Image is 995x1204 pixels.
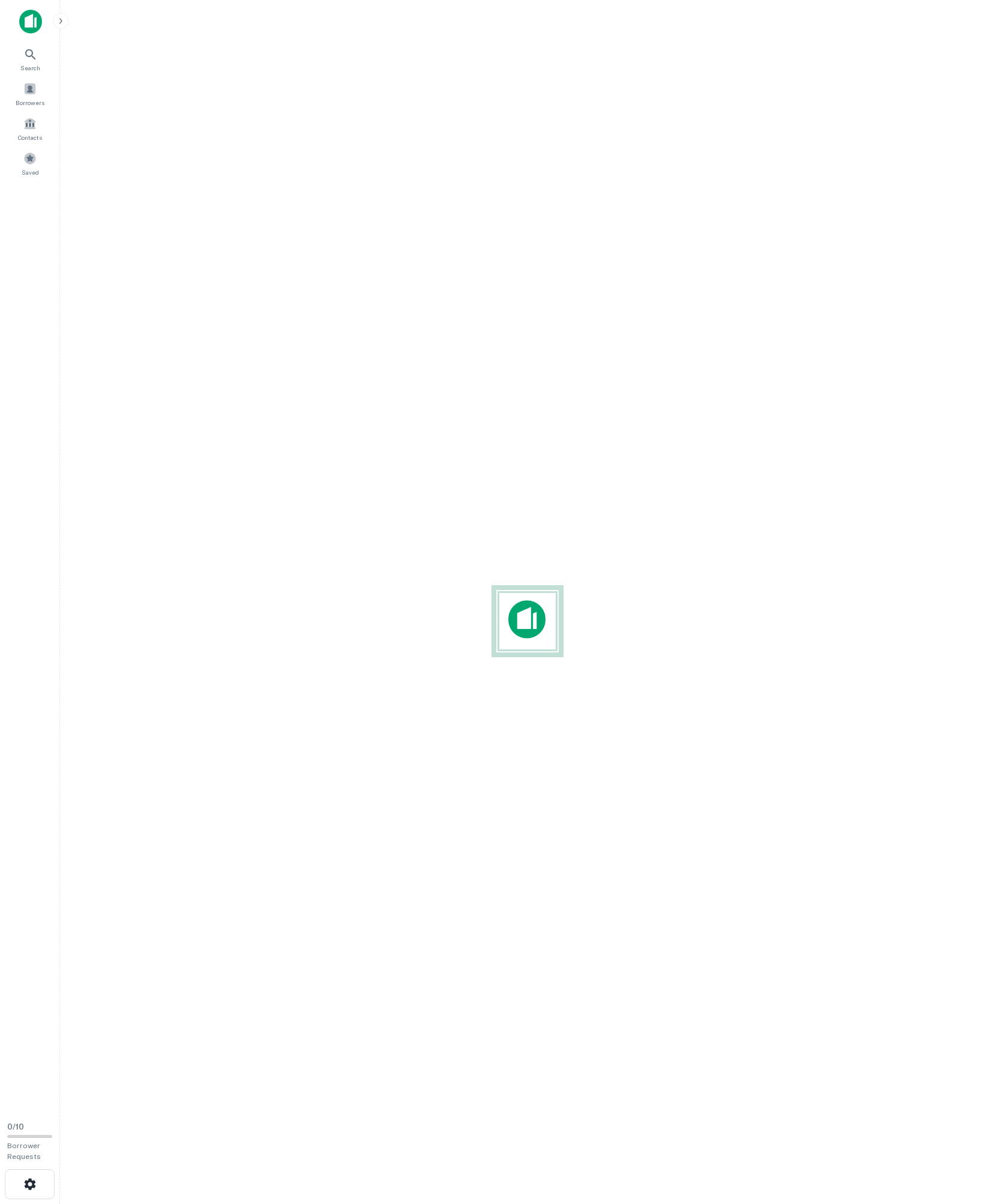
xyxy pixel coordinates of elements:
[935,1108,995,1166] iframe: Chat Widget
[7,1142,41,1161] span: Borrower Requests
[7,1122,24,1131] span: 0 / 10
[16,98,44,107] span: Borrowers
[4,43,56,75] a: Search
[19,10,42,34] img: capitalize-icon.png
[22,167,39,177] span: Saved
[4,77,56,110] a: Borrowers
[4,112,56,145] a: Contacts
[18,133,42,142] span: Contacts
[4,147,56,179] a: Saved
[20,63,40,73] span: Search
